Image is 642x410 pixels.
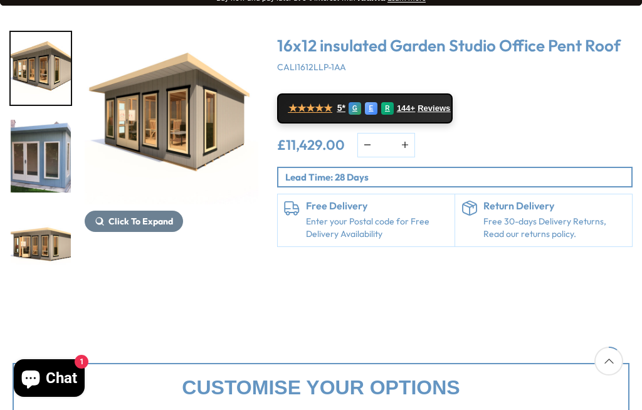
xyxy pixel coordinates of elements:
[277,138,345,152] ins: £11,429.00
[483,201,626,212] h6: Return Delivery
[418,103,450,113] span: Reviews
[288,102,332,114] span: ★★★★★
[365,102,377,115] div: E
[9,206,72,281] div: 3 / 7
[9,118,72,194] div: 2 / 7
[85,31,258,281] div: 1 / 7
[85,211,183,232] button: Click To Expand
[277,37,633,55] h3: 16x12 insulated Garden Studio Office Pent Roof
[11,120,71,192] img: 16x12_Cali_Pent_1_6696b7fb-2274-4179-9bdc-445ea9413610_200x200.jpg
[11,208,71,280] img: Cali_16x12_RH_3c471de8-86f9-4611-915a-518b0958665d_200x200.jpg
[9,31,72,106] div: 1 / 7
[108,216,173,227] span: Click To Expand
[285,171,631,184] p: Lead Time: 28 Days
[306,216,448,240] a: Enter your Postal code for Free Delivery Availability
[397,103,415,113] span: 144+
[483,216,626,240] p: Free 30-days Delivery Returns, Read our returns policy.
[277,93,453,124] a: ★★★★★ 5* G E R 144+ Reviews
[85,31,258,204] img: 16x12 insulated Garden Studio Office Pent Roof - Best Shed
[349,102,361,115] div: G
[10,359,88,400] inbox-online-store-chat: Shopify online store chat
[381,102,394,115] div: R
[306,201,448,212] h6: Free Delivery
[11,32,71,105] img: Cali_16x12_RH_724279f6-d75f-4bc4-993c-1ffbab1da4da_200x200.jpg
[277,61,346,73] span: CALI1612LLP-1AA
